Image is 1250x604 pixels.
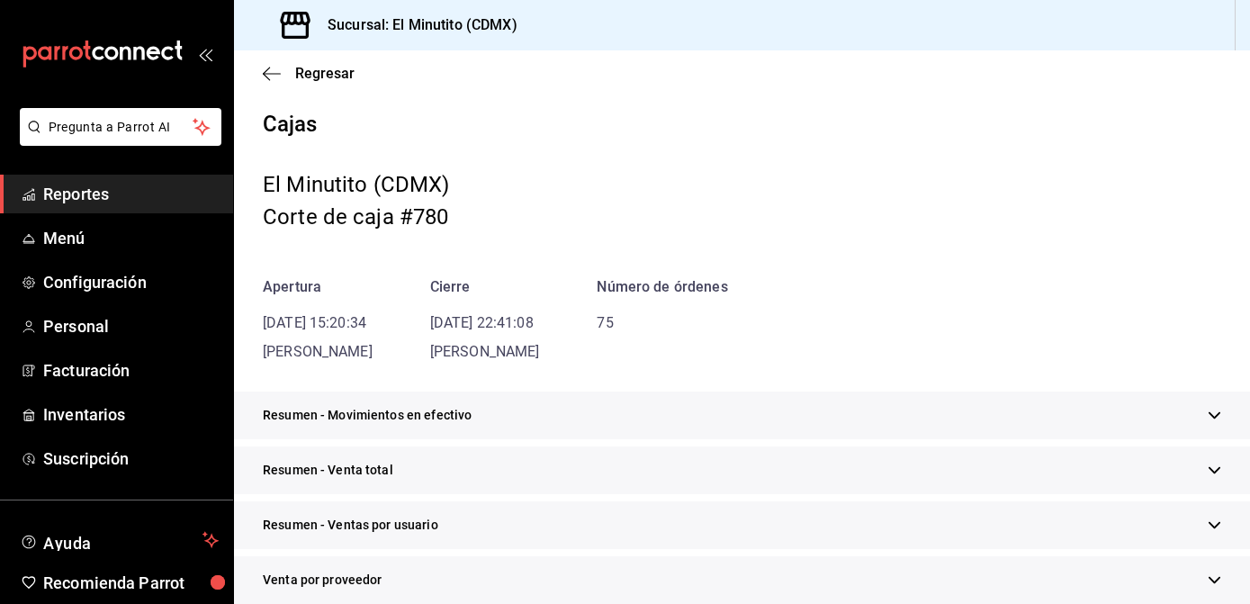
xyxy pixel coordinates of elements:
[43,571,219,595] span: Recomienda Parrot
[13,131,221,149] a: Pregunta a Parrot AI
[263,516,438,535] span: Resumen - Ventas por usuario
[263,111,1221,140] h1: Cajas
[263,168,1221,201] div: El Minutito (CDMX)
[430,276,540,298] div: Cierre
[43,446,219,471] span: Suscripción
[49,118,193,137] span: Pregunta a Parrot AI
[263,571,382,590] span: Venta por proveedor
[430,314,534,331] time: [DATE] 22:41:08
[263,65,355,82] button: Regresar
[20,108,221,146] button: Pregunta a Parrot AI
[597,276,727,298] div: Número de órdenes
[313,14,517,36] h3: Sucursal: El Minutito (CDMX)
[43,529,195,551] span: Ayuda
[43,270,219,294] span: Configuración
[263,201,1221,233] div: Corte de caja #780
[43,314,219,338] span: Personal
[295,65,355,82] span: Regresar
[43,182,219,206] span: Reportes
[43,358,219,383] span: Facturación
[43,402,219,427] span: Inventarios
[263,276,373,298] div: Apertura
[430,343,540,360] span: [PERSON_NAME]
[198,47,212,61] button: open_drawer_menu
[597,312,727,334] div: 75
[263,406,472,425] span: Resumen - Movimientos en efectivo
[263,461,393,480] span: Resumen - Venta total
[43,226,219,250] span: Menú
[263,314,366,331] time: [DATE] 15:20:34
[263,343,373,360] span: [PERSON_NAME]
